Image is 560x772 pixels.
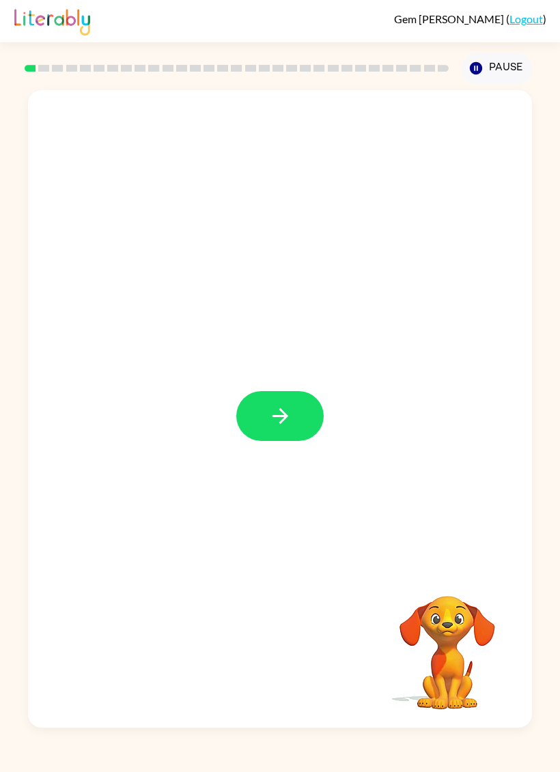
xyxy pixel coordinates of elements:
[462,53,532,84] button: Pause
[394,12,506,25] span: Gem [PERSON_NAME]
[14,5,90,35] img: Literably
[379,575,516,711] video: Your browser must support playing .mp4 files to use Literably. Please try using another browser.
[394,12,546,25] div: ( )
[509,12,543,25] a: Logout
